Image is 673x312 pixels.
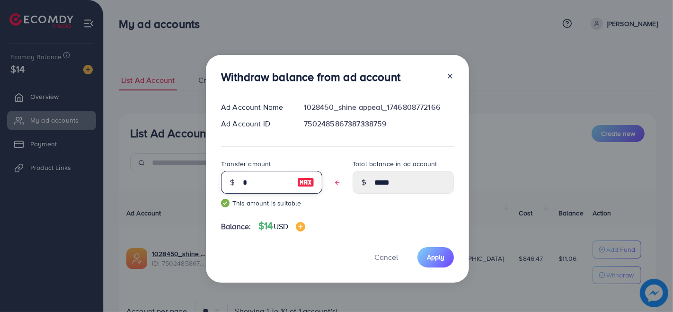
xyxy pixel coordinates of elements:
button: Apply [417,247,454,267]
small: This amount is suitable [221,198,322,208]
button: Cancel [363,247,410,267]
span: Balance: [221,221,251,232]
h3: Withdraw balance from ad account [221,70,400,84]
h4: $14 [258,220,305,232]
div: 1028450_shine appeal_1746808772166 [296,102,461,113]
span: USD [274,221,288,232]
span: Cancel [374,252,398,262]
img: guide [221,199,230,207]
label: Total balance in ad account [353,159,437,169]
img: image [297,177,314,188]
div: 7502485867387338759 [296,118,461,129]
label: Transfer amount [221,159,271,169]
span: Apply [427,252,444,262]
img: image [296,222,305,232]
div: Ad Account ID [213,118,296,129]
div: Ad Account Name [213,102,296,113]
